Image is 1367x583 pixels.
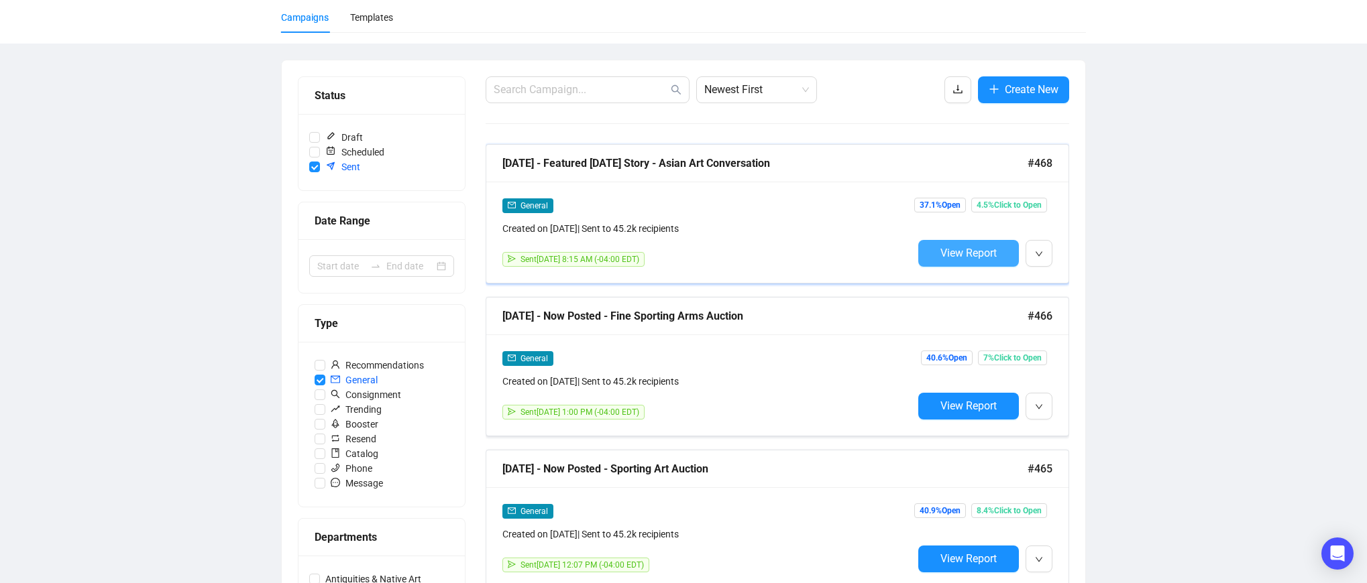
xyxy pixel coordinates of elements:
span: #465 [1028,460,1052,477]
span: send [508,560,516,568]
span: user [331,360,340,369]
span: mail [331,375,340,384]
span: message [331,478,340,487]
span: Trending [325,402,387,417]
span: Create New [1005,81,1058,98]
span: Recommendations [325,358,429,373]
span: View Report [940,552,997,565]
div: Campaigns [281,10,329,25]
span: View Report [940,247,997,259]
div: Date Range [315,212,449,229]
div: Type [315,315,449,332]
span: send [508,255,516,263]
span: General [521,354,548,363]
span: plus [989,84,999,94]
div: Departments [315,529,449,545]
button: Create New [978,76,1069,103]
span: Catalog [325,446,384,461]
span: retweet [331,434,340,443]
input: Search Campaign... [494,82,668,98]
div: Created on [DATE] | Sent to 45.2k recipients [502,221,913,236]
span: rise [331,404,340,413]
span: 7% Click to Open [978,350,1047,365]
span: Resend [325,432,382,446]
span: 37.1% Open [914,198,966,212]
span: mail [508,354,516,362]
span: Scheduled [320,145,390,159]
span: Phone [325,461,378,476]
span: 40.9% Open [914,503,966,518]
span: rocket [331,419,340,428]
span: search [331,389,340,399]
span: 40.6% Open [921,350,973,365]
span: Message [325,476,388,491]
div: Created on [DATE] | Sent to 45.2k recipients [502,374,913,389]
span: General [521,507,548,516]
div: Open Intercom Messenger [1321,537,1354,570]
button: View Report [918,240,1019,267]
span: down [1035,403,1043,411]
span: Consignment [325,387,406,402]
span: down [1035,250,1043,258]
div: [DATE] - Now Posted - Sporting Art Auction [502,460,1028,477]
span: Sent [DATE] 1:00 PM (-04:00 EDT) [521,407,639,417]
span: Draft [320,130,368,145]
span: #468 [1028,155,1052,172]
span: Sent [DATE] 8:15 AM (-04:00 EDT) [521,255,639,264]
a: [DATE] - Featured [DATE] Story - Asian Art Conversation#468mailGeneralCreated on [DATE]| Sent to ... [486,144,1069,283]
span: search [671,84,681,95]
span: Sent [DATE] 12:07 PM (-04:00 EDT) [521,560,644,570]
button: View Report [918,545,1019,572]
span: phone [331,463,340,472]
span: mail [508,201,516,209]
span: #466 [1028,308,1052,324]
span: mail [508,507,516,515]
span: send [508,407,516,415]
span: Booster [325,417,384,432]
span: View Report [940,399,997,412]
span: General [325,373,383,387]
div: Status [315,87,449,104]
a: [DATE] - Now Posted - Fine Sporting Arms Auction#466mailGeneralCreated on [DATE]| Sent to 45.2k r... [486,297,1069,436]
button: View Report [918,393,1019,419]
span: Newest First [704,77,809,103]
span: 4.5% Click to Open [971,198,1047,212]
div: Templates [350,10,393,25]
span: to [370,261,381,271]
input: Start date [317,259,365,273]
span: 8.4% Click to Open [971,503,1047,518]
span: swap-right [370,261,381,271]
div: Created on [DATE] | Sent to 45.2k recipients [502,527,913,541]
span: Sent [320,159,366,174]
span: download [952,84,963,94]
span: General [521,201,548,210]
span: down [1035,556,1043,564]
div: [DATE] - Now Posted - Fine Sporting Arms Auction [502,308,1028,324]
div: [DATE] - Featured [DATE] Story - Asian Art Conversation [502,155,1028,172]
input: End date [386,259,434,273]
span: book [331,448,340,458]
